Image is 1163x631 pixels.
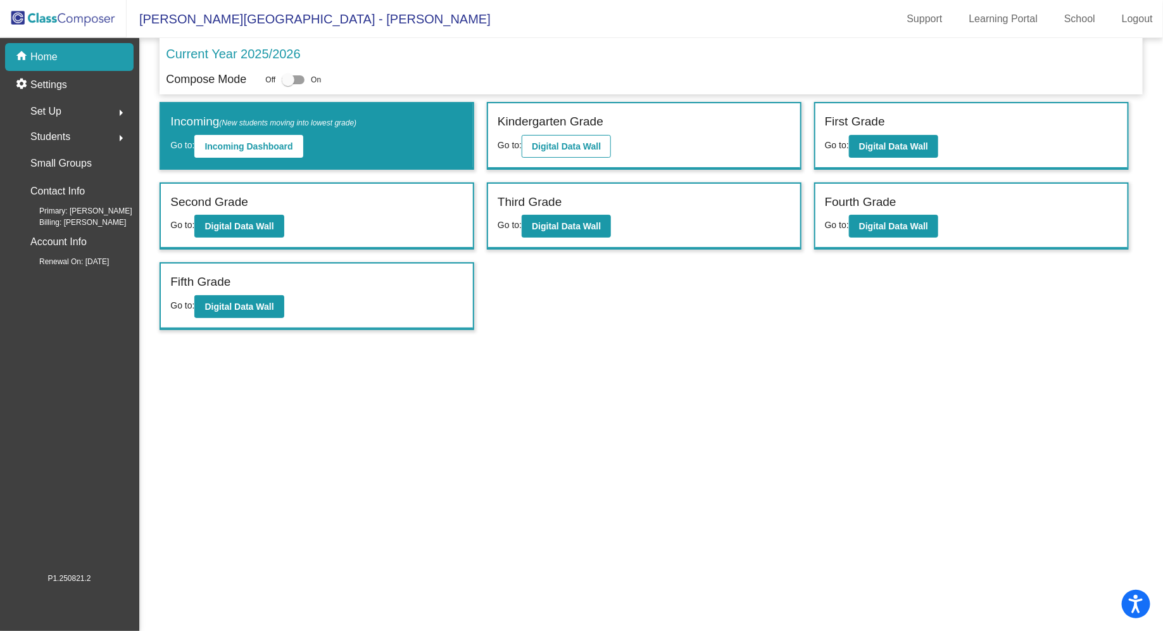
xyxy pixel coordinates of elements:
[532,141,601,151] b: Digital Data Wall
[825,140,849,150] span: Go to:
[522,135,611,158] button: Digital Data Wall
[30,155,92,172] p: Small Groups
[170,113,356,131] label: Incoming
[897,9,953,29] a: Support
[170,220,194,230] span: Go to:
[498,113,603,131] label: Kindergarten Grade
[219,118,356,127] span: (New students moving into lowest grade)
[859,141,928,151] b: Digital Data Wall
[15,77,30,92] mat-icon: settings
[127,9,491,29] span: [PERSON_NAME][GEOGRAPHIC_DATA] - [PERSON_NAME]
[30,233,87,251] p: Account Info
[825,113,885,131] label: First Grade
[204,141,292,151] b: Incoming Dashboard
[166,71,246,88] p: Compose Mode
[849,135,938,158] button: Digital Data Wall
[859,221,928,231] b: Digital Data Wall
[19,217,126,228] span: Billing: [PERSON_NAME]
[170,193,248,212] label: Second Grade
[19,256,109,267] span: Renewal On: [DATE]
[265,74,275,86] span: Off
[113,105,129,120] mat-icon: arrow_right
[30,49,58,65] p: Home
[170,273,230,291] label: Fifth Grade
[30,77,67,92] p: Settings
[204,302,273,312] b: Digital Data Wall
[825,193,896,212] label: Fourth Grade
[1112,9,1163,29] a: Logout
[19,205,132,217] span: Primary: [PERSON_NAME]
[498,220,522,230] span: Go to:
[166,44,300,63] p: Current Year 2025/2026
[825,220,849,230] span: Go to:
[194,215,284,238] button: Digital Data Wall
[30,182,85,200] p: Contact Info
[15,49,30,65] mat-icon: home
[498,140,522,150] span: Go to:
[113,131,129,146] mat-icon: arrow_right
[170,140,194,150] span: Go to:
[194,295,284,318] button: Digital Data Wall
[204,221,273,231] b: Digital Data Wall
[522,215,611,238] button: Digital Data Wall
[532,221,601,231] b: Digital Data Wall
[30,103,61,120] span: Set Up
[498,193,562,212] label: Third Grade
[849,215,938,238] button: Digital Data Wall
[170,300,194,310] span: Go to:
[194,135,303,158] button: Incoming Dashboard
[1054,9,1105,29] a: School
[959,9,1048,29] a: Learning Portal
[30,128,70,146] span: Students
[311,74,321,86] span: On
